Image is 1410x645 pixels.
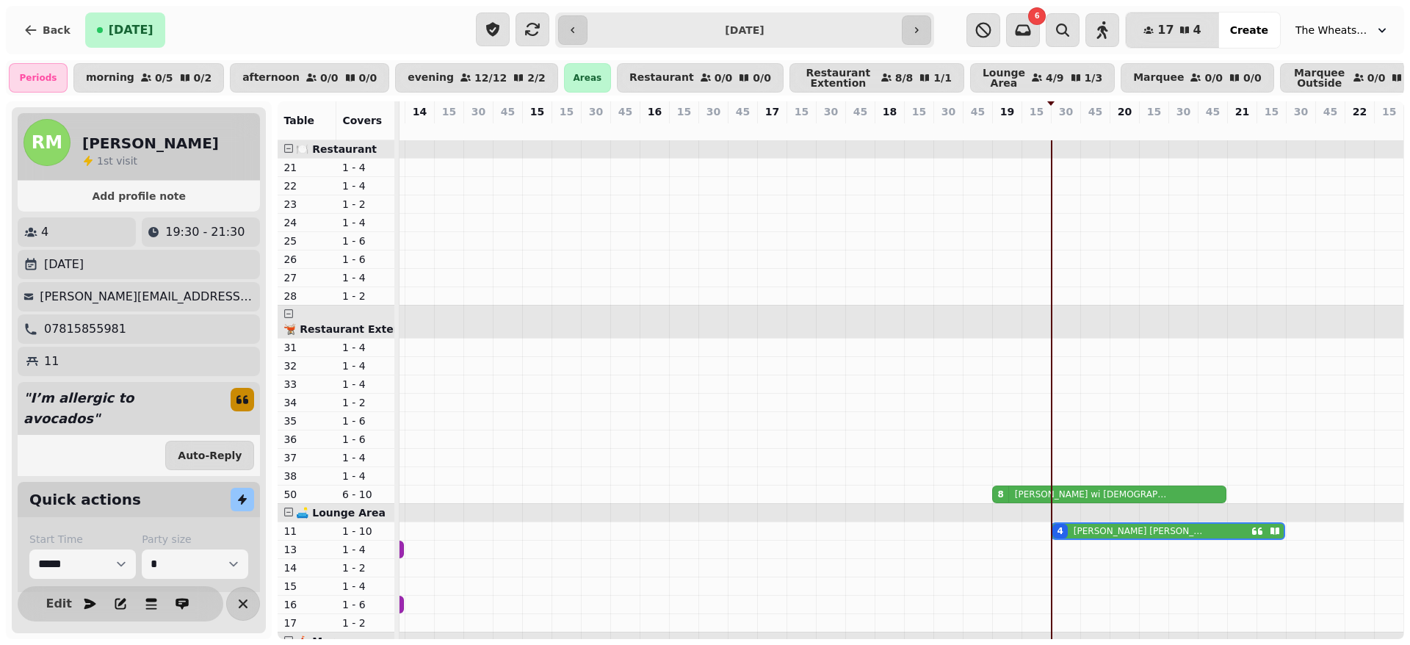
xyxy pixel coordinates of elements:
[619,122,631,137] p: 0
[395,63,558,93] button: evening12/122/2
[736,104,750,119] p: 45
[1157,24,1174,36] span: 17
[97,154,137,168] p: visit
[472,122,484,137] p: 0
[342,252,389,267] p: 1 - 6
[283,115,314,126] span: Table
[443,122,455,137] p: 0
[41,223,48,241] p: 4
[895,73,914,83] p: 8 / 8
[43,25,70,35] span: Back
[342,616,389,630] p: 1 - 2
[283,469,330,483] p: 38
[296,143,377,155] span: 🍽️ Restaurant
[564,63,611,93] div: Areas
[342,542,389,557] p: 1 - 4
[706,104,720,119] p: 30
[9,63,68,93] div: Periods
[413,104,427,119] p: 14
[715,73,733,83] p: 0 / 0
[283,487,330,502] p: 50
[912,104,926,119] p: 15
[942,122,954,137] p: 0
[933,73,952,83] p: 1 / 1
[941,104,955,119] p: 30
[471,104,485,119] p: 30
[501,104,515,119] p: 45
[342,487,389,502] p: 6 - 10
[1121,63,1274,93] button: Marquee0/00/0
[1046,73,1064,83] p: 4 / 9
[854,122,866,137] p: 0
[753,73,771,83] p: 0 / 0
[12,12,82,48] button: Back
[531,122,543,137] p: 0
[1206,104,1220,119] p: 45
[32,134,62,151] span: RM
[1295,23,1369,37] span: The Wheatsheaf
[97,155,104,167] span: 1
[342,377,389,392] p: 1 - 4
[1118,104,1132,119] p: 20
[1059,104,1073,119] p: 30
[18,382,219,435] p: " I’m allergic to avocados "
[1323,104,1337,119] p: 45
[44,589,73,619] button: Edit
[342,450,389,465] p: 1 - 4
[1001,122,1013,137] p: 8
[853,104,867,119] p: 45
[1236,122,1248,137] p: 0
[320,73,339,83] p: 0 / 0
[165,223,245,241] p: 19:30 - 21:30
[44,256,84,273] p: [DATE]
[789,63,964,93] button: Restaurant Extention8/81/1
[617,63,784,93] button: Restaurant0/00/0
[230,63,389,93] button: afternoon0/00/0
[1367,73,1386,83] p: 0 / 0
[766,122,778,137] p: 0
[590,122,601,137] p: 0
[1060,122,1071,137] p: 4
[342,432,389,447] p: 1 - 6
[737,122,748,137] p: 0
[795,104,809,119] p: 15
[1147,104,1161,119] p: 15
[283,340,330,355] p: 31
[155,73,173,83] p: 0 / 5
[73,63,224,93] button: morning0/50/2
[883,104,897,119] p: 18
[86,72,134,84] p: morning
[707,122,719,137] p: 0
[178,450,242,461] span: Auto-Reply
[1000,104,1014,119] p: 19
[678,122,690,137] p: 0
[1294,104,1308,119] p: 30
[283,561,330,575] p: 14
[342,414,389,428] p: 1 - 6
[283,179,330,193] p: 22
[618,104,632,119] p: 45
[82,133,219,154] h2: [PERSON_NAME]
[342,395,389,410] p: 1 - 2
[1035,12,1040,20] span: 6
[1133,72,1184,84] p: Marquee
[283,289,330,303] p: 28
[972,122,983,137] p: 0
[283,597,330,612] p: 16
[1265,122,1277,137] p: 0
[29,532,136,547] label: Start Time
[1292,68,1347,88] p: Marquee Outside
[35,191,242,201] span: Add profile note
[1193,24,1201,36] span: 4
[1235,104,1249,119] p: 21
[795,122,807,137] p: 0
[527,73,546,83] p: 2 / 2
[342,160,389,175] p: 1 - 4
[629,72,694,84] p: Restaurant
[342,270,389,285] p: 1 - 4
[283,450,330,465] p: 37
[283,377,330,392] p: 33
[283,579,330,594] p: 15
[342,179,389,193] p: 1 - 4
[242,72,300,84] p: afternoon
